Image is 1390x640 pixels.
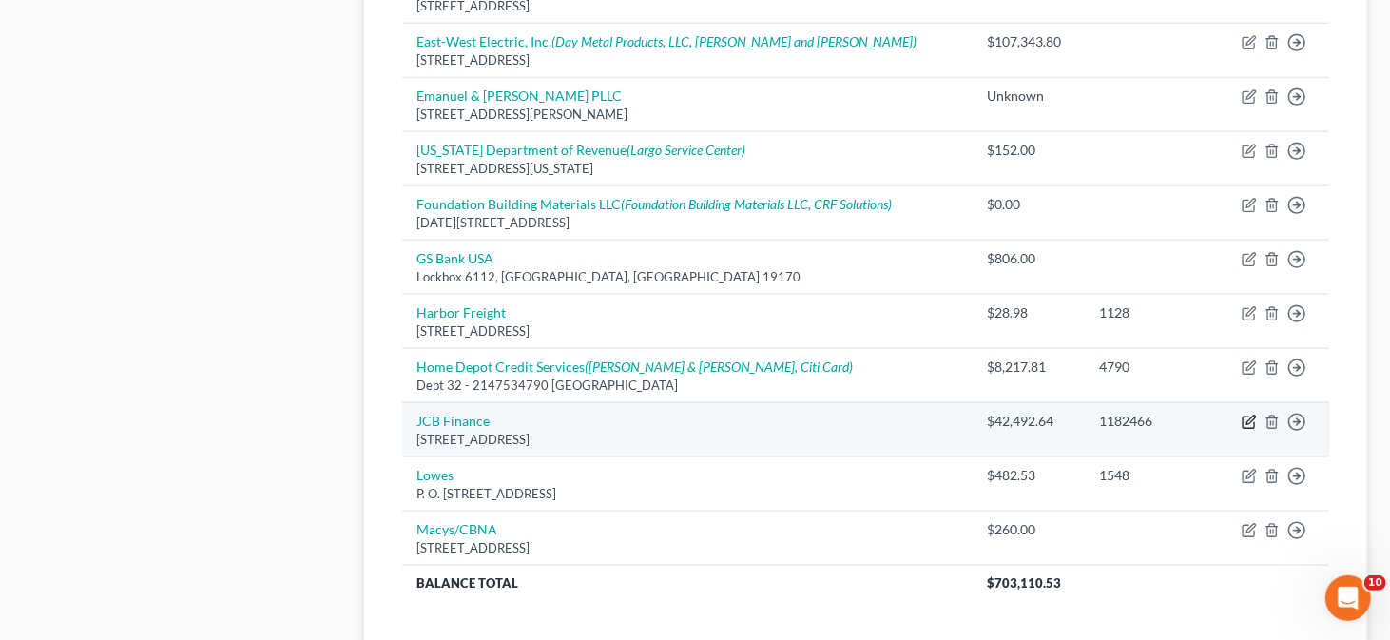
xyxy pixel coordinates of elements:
span: 10 [1364,575,1386,591]
a: JCB Finance [417,413,491,429]
div: [STREET_ADDRESS][PERSON_NAME] [417,106,956,124]
i: (Day Metal Products, LLC, [PERSON_NAME] and [PERSON_NAME]) [552,33,917,49]
div: [STREET_ADDRESS] [417,431,956,449]
div: $8,217.81 [987,358,1069,377]
a: Home Depot Credit Services([PERSON_NAME] & [PERSON_NAME], Citi Card) [417,359,854,375]
div: $42,492.64 [987,412,1069,431]
i: (Foundation Building Materials LLC, CRF Solutions) [622,196,893,212]
div: $152.00 [987,141,1069,160]
span: $703,110.53 [987,575,1061,591]
a: Emanuel & [PERSON_NAME] PLLC [417,87,623,104]
div: $28.98 [987,303,1069,322]
div: Dept 32 - 2147534790 [GEOGRAPHIC_DATA] [417,377,956,395]
div: [STREET_ADDRESS] [417,322,956,340]
div: $0.00 [987,195,1069,214]
a: GS Bank USA [417,250,494,266]
a: [US_STATE] Department of Revenue(Largo Service Center) [417,142,746,158]
div: $482.53 [987,466,1069,485]
a: East-West Electric, Inc.(Day Metal Products, LLC, [PERSON_NAME] and [PERSON_NAME]) [417,33,917,49]
div: 1548 [1099,466,1204,485]
div: 4790 [1099,358,1204,377]
div: [DATE][STREET_ADDRESS] [417,214,956,232]
div: Unknown [987,87,1069,106]
iframe: Intercom live chat [1325,575,1371,621]
a: Harbor Freight [417,304,507,320]
a: Macys/CBNA [417,521,498,537]
i: ([PERSON_NAME] & [PERSON_NAME], Citi Card) [586,359,854,375]
th: Balance Total [402,565,972,599]
div: [STREET_ADDRESS] [417,51,956,69]
div: $260.00 [987,520,1069,539]
a: Lowes [417,467,454,483]
div: [STREET_ADDRESS][US_STATE] [417,160,956,178]
div: [STREET_ADDRESS] [417,539,956,557]
div: 1128 [1099,303,1204,322]
div: Lockbox 6112, [GEOGRAPHIC_DATA], [GEOGRAPHIC_DATA] 19170 [417,268,956,286]
div: P. O. [STREET_ADDRESS] [417,485,956,503]
a: Foundation Building Materials LLC(Foundation Building Materials LLC, CRF Solutions) [417,196,893,212]
div: $806.00 [987,249,1069,268]
div: 1182466 [1099,412,1204,431]
i: (Largo Service Center) [627,142,746,158]
div: $107,343.80 [987,32,1069,51]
